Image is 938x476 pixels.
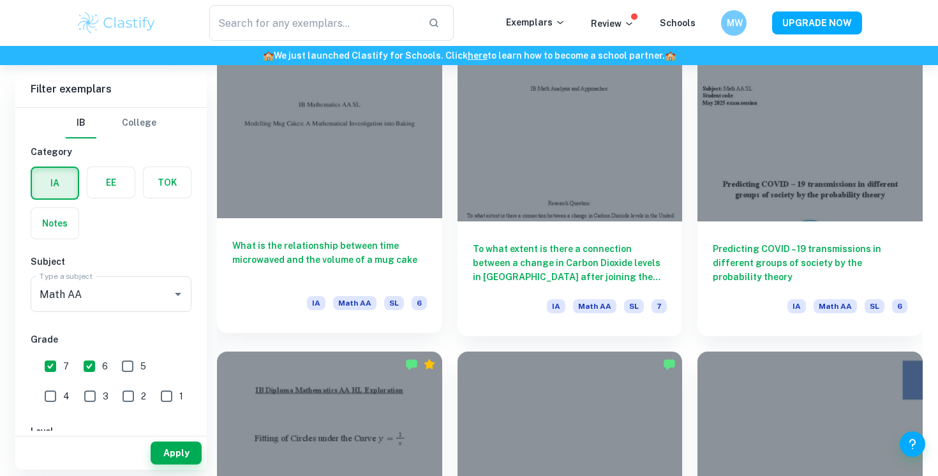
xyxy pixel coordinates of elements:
[651,299,667,313] span: 7
[141,389,146,403] span: 2
[179,389,183,403] span: 1
[900,431,925,457] button: Help and Feedback
[892,299,907,313] span: 6
[772,11,862,34] button: UPGRADE NOW
[169,285,187,303] button: Open
[307,296,325,310] span: IA
[697,52,923,336] a: Predicting COVID – 19 transmissions in different groups of society by the probability theoryIAMat...
[665,50,676,61] span: 🏫
[3,48,935,63] h6: We just launched Clastify for Schools. Click to learn how to become a school partner.
[547,299,565,313] span: IA
[727,16,741,30] h6: MW
[32,168,78,198] button: IA
[66,108,156,138] div: Filter type choice
[31,424,191,438] h6: Level
[209,5,418,41] input: Search for any exemplars...
[624,299,644,313] span: SL
[721,10,747,36] button: MW
[473,242,667,284] h6: To what extent is there a connection between a change in Carbon Dioxide levels in [GEOGRAPHIC_DAT...
[31,208,78,239] button: Notes
[40,271,93,281] label: Type a subject
[66,108,96,138] button: IB
[333,296,376,310] span: Math AA
[591,17,634,31] p: Review
[263,50,274,61] span: 🏫
[412,296,427,310] span: 6
[458,52,683,336] a: To what extent is there a connection between a change in Carbon Dioxide levels in [GEOGRAPHIC_DAT...
[31,145,191,159] h6: Category
[122,108,156,138] button: College
[405,358,418,371] img: Marked
[63,389,70,403] span: 4
[15,71,207,107] h6: Filter exemplars
[103,389,108,403] span: 3
[713,242,907,284] h6: Predicting COVID – 19 transmissions in different groups of society by the probability theory
[63,359,69,373] span: 7
[102,359,108,373] span: 6
[468,50,488,61] a: here
[87,167,135,198] button: EE
[787,299,806,313] span: IA
[384,296,404,310] span: SL
[76,10,157,36] img: Clastify logo
[140,359,146,373] span: 5
[865,299,884,313] span: SL
[814,299,857,313] span: Math AA
[573,299,616,313] span: Math AA
[151,442,202,465] button: Apply
[506,15,565,29] p: Exemplars
[423,358,436,371] div: Premium
[144,167,191,198] button: TOK
[663,358,676,371] img: Marked
[31,332,191,346] h6: Grade
[232,239,427,281] h6: What is the relationship between time microwaved and the volume of a mug cake
[217,52,442,336] a: What is the relationship between time microwaved and the volume of a mug cakeIAMath AASL6
[31,255,191,269] h6: Subject
[660,18,696,28] a: Schools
